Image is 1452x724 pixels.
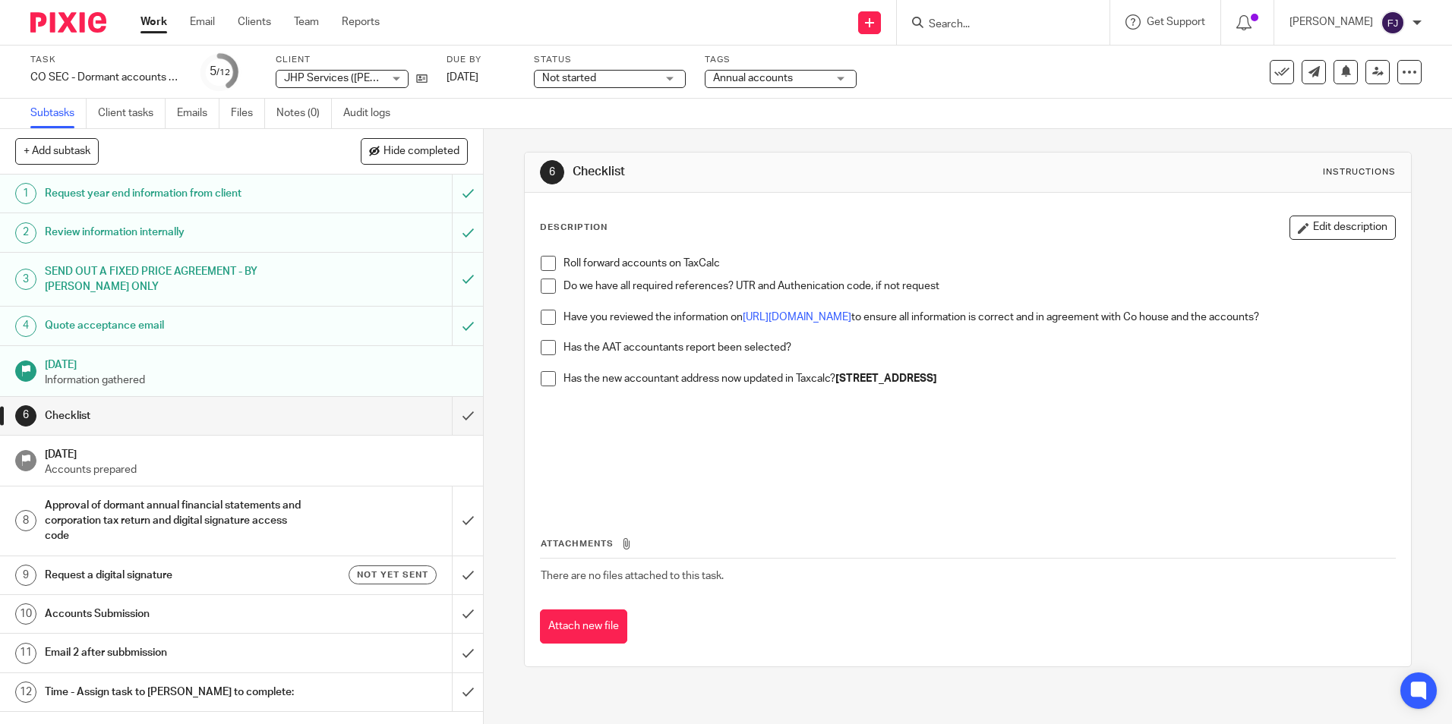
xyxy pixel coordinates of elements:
[15,682,36,703] div: 12
[45,314,306,337] h1: Quote acceptance email
[573,164,1000,180] h1: Checklist
[15,405,36,427] div: 6
[743,312,851,323] a: [URL][DOMAIN_NAME]
[30,70,182,85] div: CO SEC - Dormant accounts and CT600 return (limited companies) - Updated with signature
[361,138,468,164] button: Hide completed
[45,221,306,244] h1: Review information internally
[238,14,271,30] a: Clients
[713,73,793,83] span: Annual accounts
[563,371,1394,386] p: Has the new accountant address now updated in Taxcalc?
[45,182,306,205] h1: Request year end information from client
[276,54,428,66] label: Client
[15,510,36,531] div: 8
[45,443,469,462] h1: [DATE]
[45,681,306,704] h1: Time - Assign task to [PERSON_NAME] to complete:
[294,14,319,30] a: Team
[45,641,306,664] h1: Email 2 after subbmission
[30,54,182,66] label: Task
[540,160,564,184] div: 6
[45,354,469,373] h1: [DATE]
[231,99,265,128] a: Files
[384,146,459,158] span: Hide completed
[927,18,1064,32] input: Search
[1289,14,1373,30] p: [PERSON_NAME]
[563,279,1394,294] p: Do we have all required references? UTR and Authenication code, if not request
[98,99,166,128] a: Client tasks
[190,14,215,30] a: Email
[542,73,596,83] span: Not started
[15,603,36,625] div: 10
[15,183,36,204] div: 1
[447,72,478,83] span: [DATE]
[140,14,167,30] a: Work
[45,373,469,388] p: Information gathered
[210,63,230,80] div: 5
[30,99,87,128] a: Subtasks
[563,310,1394,325] p: Have you reviewed the information on to ensure all information is correct and in agreement with C...
[45,494,306,548] h1: Approval of dormant annual financial statements and corporation tax return and digital signature ...
[534,54,686,66] label: Status
[15,565,36,586] div: 9
[15,222,36,244] div: 2
[1147,17,1205,27] span: Get Support
[15,138,99,164] button: + Add subtask
[342,14,380,30] a: Reports
[177,99,219,128] a: Emails
[45,564,306,587] h1: Request a digital signature
[1289,216,1396,240] button: Edit description
[343,99,402,128] a: Audit logs
[30,12,106,33] img: Pixie
[15,316,36,337] div: 4
[540,222,608,234] p: Description
[15,643,36,664] div: 11
[276,99,332,128] a: Notes (0)
[705,54,857,66] label: Tags
[541,571,724,581] span: There are no files attached to this task.
[15,269,36,290] div: 3
[45,260,306,299] h1: SEND OUT A FIXED PRICE AGREEMENT - BY [PERSON_NAME] ONLY
[216,68,230,77] small: /12
[45,603,306,625] h1: Accounts Submission
[541,540,614,548] span: Attachments
[563,256,1394,271] p: Roll forward accounts on TaxCalc
[357,568,428,581] span: Not yet sent
[447,54,515,66] label: Due by
[284,73,478,83] span: JHP Services ([PERSON_NAME]) Limited
[45,462,469,477] p: Accounts prepared
[540,609,627,644] button: Attach new file
[835,373,937,384] strong: [STREET_ADDRESS]
[1381,11,1405,35] img: svg%3E
[1323,166,1396,178] div: Instructions
[45,404,306,427] h1: Checklist
[563,340,1394,355] p: Has the AAT accountants report been selected?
